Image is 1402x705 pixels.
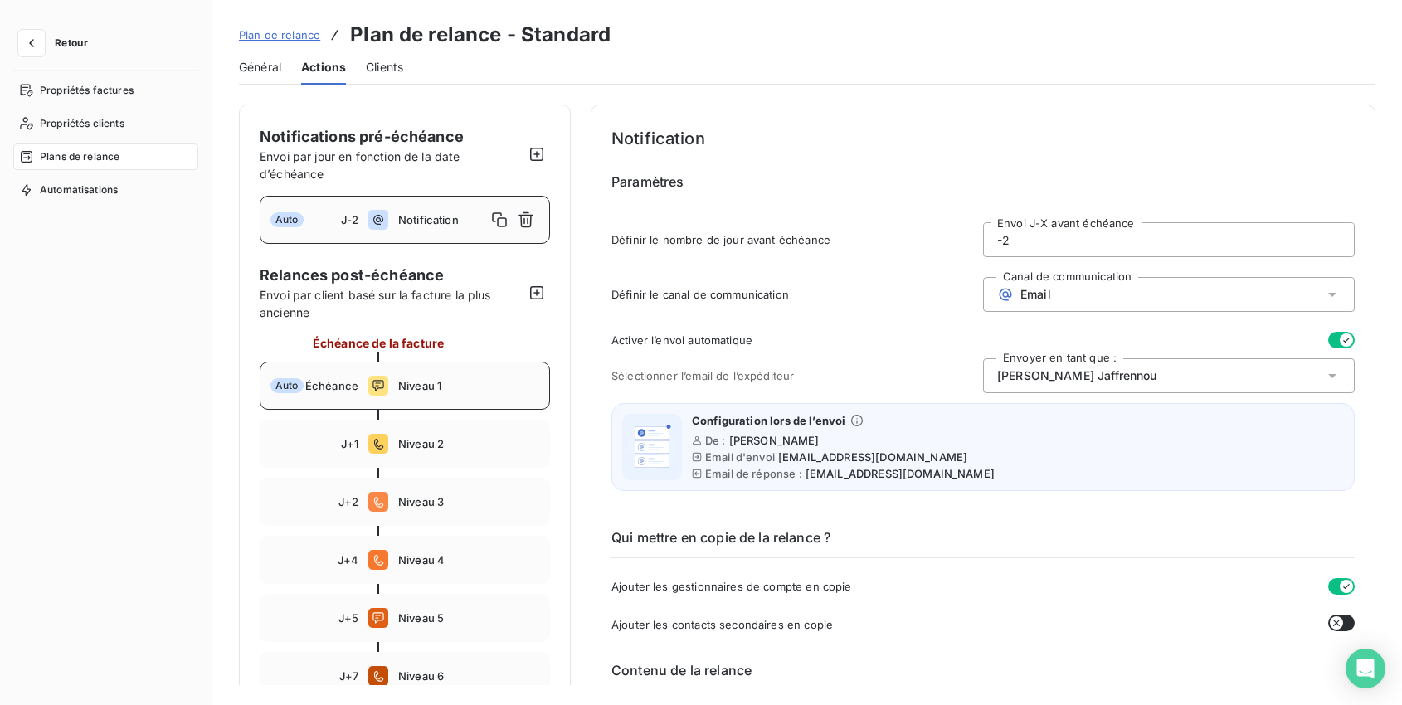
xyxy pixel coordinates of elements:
[398,495,539,508] span: Niveau 3
[270,378,304,393] span: Auto
[611,660,1355,680] h6: Contenu de la relance
[13,30,101,56] button: Retour
[611,580,852,593] span: Ajouter les gestionnaires de compte en copie
[13,77,198,104] a: Propriétés factures
[611,125,1355,152] h4: Notification
[305,379,358,392] span: Échéance
[626,421,679,474] img: illustration helper email
[398,553,539,566] span: Niveau 4
[260,286,523,321] span: Envoi par client basé sur la facture la plus ancienne
[338,611,358,625] span: J+5
[705,467,802,480] span: Email de réponse :
[260,149,460,181] span: Envoi par jour en fonction de la date d’échéance
[270,212,304,227] span: Auto
[13,110,198,137] a: Propriétés clients
[341,213,358,226] span: J-2
[997,367,1157,384] span: [PERSON_NAME] Jaffrennou
[705,450,775,464] span: Email d'envoi
[1020,288,1051,301] span: Email
[398,379,539,392] span: Niveau 1
[239,28,320,41] span: Plan de relance
[239,59,281,75] span: Général
[313,334,444,352] span: Échéance de la facture
[40,149,119,164] span: Plans de relance
[611,618,833,631] span: Ajouter les contacts secondaires en copie
[350,20,611,50] h3: Plan de relance - Standard
[398,669,539,683] span: Niveau 6
[339,669,358,683] span: J+7
[611,172,1355,202] h6: Paramètres
[55,38,88,48] span: Retour
[611,288,983,301] span: Définir le canal de communication
[40,116,124,131] span: Propriétés clients
[729,434,820,447] span: [PERSON_NAME]
[301,59,346,75] span: Actions
[398,437,539,450] span: Niveau 2
[260,264,523,286] span: Relances post-échéance
[611,233,983,246] span: Définir le nombre de jour avant échéance
[40,83,134,98] span: Propriétés factures
[611,528,1355,558] h6: Qui mettre en copie de la relance ?
[398,611,539,625] span: Niveau 5
[611,369,983,382] span: Sélectionner l’email de l’expéditeur
[13,143,198,170] a: Plans de relance
[705,434,726,447] span: De :
[338,553,358,566] span: J+4
[341,437,358,450] span: J+1
[778,450,967,464] span: [EMAIL_ADDRESS][DOMAIN_NAME]
[398,213,486,226] span: Notification
[611,333,752,347] span: Activer l’envoi automatique
[338,495,358,508] span: J+2
[239,27,320,43] a: Plan de relance
[260,128,464,145] span: Notifications pré-échéance
[806,467,995,480] span: [EMAIL_ADDRESS][DOMAIN_NAME]
[40,182,118,197] span: Automatisations
[13,177,198,203] a: Automatisations
[692,414,845,427] span: Configuration lors de l’envoi
[366,59,403,75] span: Clients
[1346,649,1385,688] div: Open Intercom Messenger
